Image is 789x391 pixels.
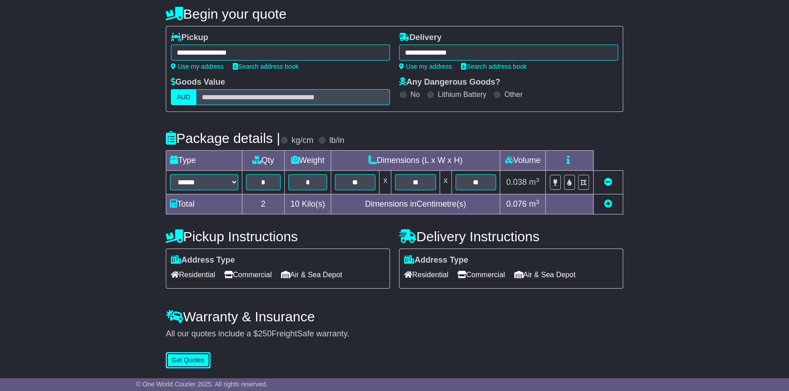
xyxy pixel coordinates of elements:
[171,33,208,43] label: Pickup
[171,255,235,265] label: Address Type
[224,268,272,282] span: Commercial
[457,268,505,282] span: Commercial
[242,194,285,214] td: 2
[292,136,313,146] label: kg/cm
[529,199,539,208] span: m
[399,77,500,87] label: Any Dangerous Goods?
[604,199,612,208] a: Add new item
[438,90,487,99] label: Lithium Battery
[379,171,391,194] td: x
[166,6,623,21] h4: Begin your quote
[166,131,280,146] h4: Package details |
[440,171,451,194] td: x
[171,77,225,87] label: Goods Value
[536,177,539,183] sup: 3
[399,33,441,43] label: Delivery
[290,199,299,208] span: 10
[284,151,331,171] td: Weight
[233,63,298,70] a: Search address book
[410,90,420,99] label: No
[399,229,623,244] h4: Delivery Instructions
[504,90,523,99] label: Other
[404,268,448,282] span: Residential
[514,268,576,282] span: Air & Sea Depot
[166,309,623,324] h4: Warranty & Insurance
[536,198,539,205] sup: 3
[171,63,224,70] a: Use my address
[506,199,527,208] span: 0.076
[258,329,272,338] span: 250
[461,63,527,70] a: Search address book
[399,63,452,70] a: Use my address
[136,381,268,388] span: © One World Courier 2025. All rights reserved.
[281,268,343,282] span: Air & Sea Depot
[171,268,215,282] span: Residential
[242,151,285,171] td: Qty
[166,352,210,368] button: Get Quotes
[284,194,331,214] td: Kilo(s)
[500,151,545,171] td: Volume
[604,178,612,187] a: Remove this item
[529,178,539,187] span: m
[329,136,344,146] label: lb/in
[166,194,242,214] td: Total
[506,178,527,187] span: 0.038
[331,151,500,171] td: Dimensions (L x W x H)
[166,151,242,171] td: Type
[331,194,500,214] td: Dimensions in Centimetre(s)
[171,89,196,105] label: AUD
[404,255,468,265] label: Address Type
[166,329,623,339] div: All our quotes include a $ FreightSafe warranty.
[166,229,390,244] h4: Pickup Instructions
